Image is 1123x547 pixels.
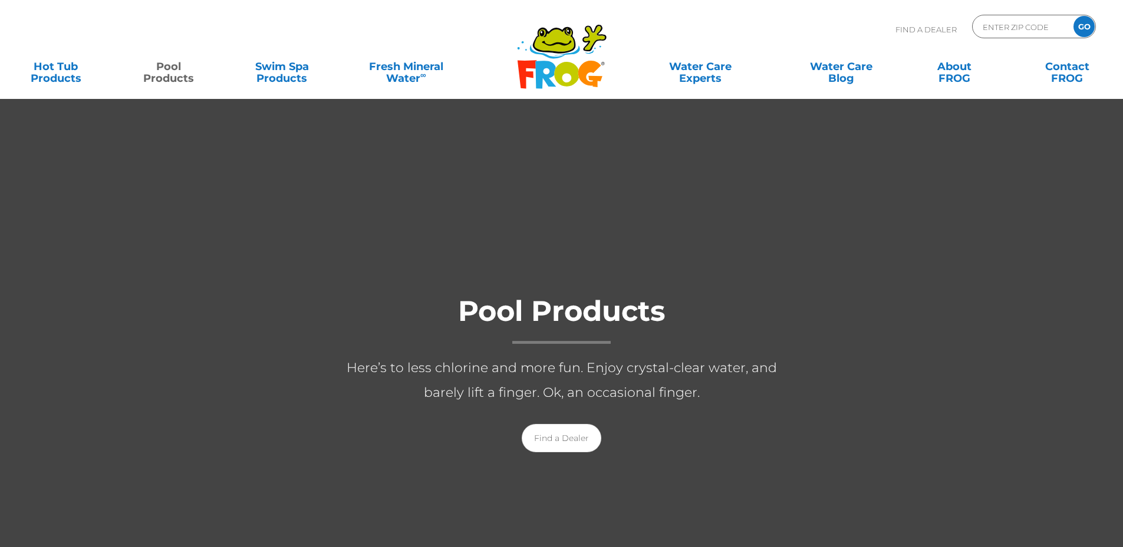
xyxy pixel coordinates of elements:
[1073,16,1095,37] input: GO
[12,55,100,78] a: Hot TubProducts
[1023,55,1111,78] a: ContactFROG
[125,55,213,78] a: PoolProducts
[629,55,772,78] a: Water CareExperts
[522,424,601,452] a: Find a Dealer
[420,70,426,79] sup: ∞
[797,55,885,78] a: Water CareBlog
[895,15,957,44] p: Find A Dealer
[326,296,798,344] h1: Pool Products
[351,55,461,78] a: Fresh MineralWater∞
[326,356,798,405] p: Here’s to less chlorine and more fun. Enjoy crystal-clear water, and barely lift a finger. Ok, an...
[982,18,1061,35] input: Zip Code Form
[238,55,326,78] a: Swim SpaProducts
[910,55,998,78] a: AboutFROG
